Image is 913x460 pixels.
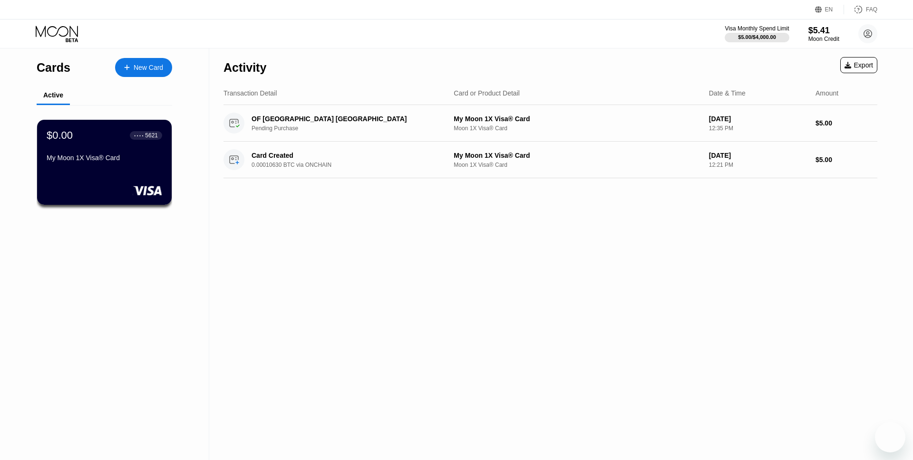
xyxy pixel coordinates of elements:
[454,89,520,97] div: Card or Product Detail
[866,6,877,13] div: FAQ
[454,115,701,123] div: My Moon 1X Visa® Card
[725,25,789,32] div: Visa Monthly Spend Limit
[43,91,63,99] div: Active
[47,129,73,142] div: $0.00
[134,134,144,137] div: ● ● ● ●
[808,26,839,42] div: $5.41Moon Credit
[816,156,877,163] div: $5.00
[815,5,844,14] div: EN
[844,5,877,14] div: FAQ
[454,125,701,132] div: Moon 1X Visa® Card
[725,25,789,42] div: Visa Monthly Spend Limit$5.00/$4,000.00
[709,115,808,123] div: [DATE]
[47,154,162,162] div: My Moon 1X Visa® Card
[808,26,839,36] div: $5.41
[709,89,746,97] div: Date & Time
[454,162,701,168] div: Moon 1X Visa® Card
[709,152,808,159] div: [DATE]
[808,36,839,42] div: Moon Credit
[875,422,905,452] iframe: Button to launch messaging window
[840,57,877,73] div: Export
[223,105,877,142] div: OF [GEOGRAPHIC_DATA] [GEOGRAPHIC_DATA]Pending PurchaseMy Moon 1X Visa® CardMoon 1X Visa® Card[DAT...
[816,119,877,127] div: $5.00
[252,152,438,159] div: Card Created
[223,89,277,97] div: Transaction Detail
[37,61,70,75] div: Cards
[115,58,172,77] div: New Card
[223,142,877,178] div: Card Created0.00010630 BTC via ONCHAINMy Moon 1X Visa® CardMoon 1X Visa® Card[DATE]12:21 PM$5.00
[145,132,158,139] div: 5621
[709,125,808,132] div: 12:35 PM
[816,89,838,97] div: Amount
[454,152,701,159] div: My Moon 1X Visa® Card
[252,125,452,132] div: Pending Purchase
[825,6,833,13] div: EN
[738,34,776,40] div: $5.00 / $4,000.00
[845,61,873,69] div: Export
[37,120,172,205] div: $0.00● ● ● ●5621My Moon 1X Visa® Card
[223,61,266,75] div: Activity
[252,115,438,123] div: OF [GEOGRAPHIC_DATA] [GEOGRAPHIC_DATA]
[252,162,452,168] div: 0.00010630 BTC via ONCHAIN
[709,162,808,168] div: 12:21 PM
[134,64,163,72] div: New Card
